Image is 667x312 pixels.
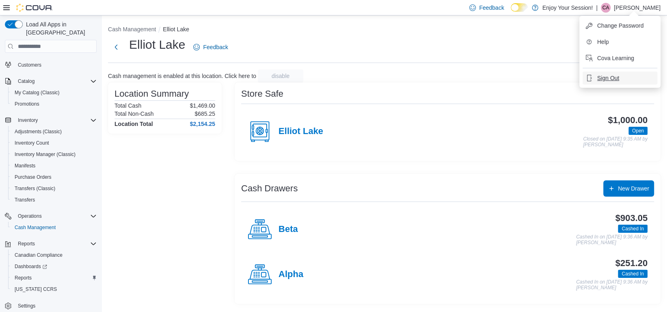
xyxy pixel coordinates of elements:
span: Promotions [15,101,39,107]
span: Dashboards [11,262,97,271]
a: Dashboards [8,261,100,272]
a: Adjustments (Classic) [11,127,65,136]
span: Inventory Count [15,140,49,146]
span: Cashed In [618,270,648,278]
a: Transfers (Classic) [11,184,58,193]
span: Feedback [203,43,228,51]
span: Reports [11,273,97,283]
a: Promotions [11,99,43,109]
span: Purchase Orders [11,172,97,182]
h6: Total Non-Cash [114,110,154,117]
button: Operations [2,210,100,222]
button: Customers [2,59,100,71]
h4: Location Total [114,121,153,127]
span: My Catalog (Classic) [15,89,60,96]
nav: An example of EuiBreadcrumbs [108,25,661,35]
button: Catalog [2,76,100,87]
p: Enjoy Your Session! [542,3,593,13]
span: Catalog [15,76,97,86]
button: Next [108,39,124,55]
span: Customers [15,60,97,70]
button: Canadian Compliance [8,249,100,261]
button: Inventory [2,115,100,126]
button: [US_STATE] CCRS [8,284,100,295]
button: Sign Out [583,71,657,84]
a: My Catalog (Classic) [11,88,63,97]
button: disable [258,69,303,82]
span: Operations [15,211,97,221]
h3: $1,000.00 [608,115,648,125]
span: Transfers [11,195,97,205]
h1: Elliot Lake [129,37,185,53]
p: | [596,3,598,13]
span: Transfers (Classic) [15,185,55,192]
span: Feedback [479,4,504,12]
span: Manifests [15,162,35,169]
input: Dark Mode [511,3,528,12]
span: Inventory Manager (Classic) [15,151,76,158]
button: Change Password [583,19,657,32]
span: My Catalog (Classic) [11,88,97,97]
span: New Drawer [618,184,649,193]
button: Reports [8,272,100,284]
a: Inventory Manager (Classic) [11,149,79,159]
button: Settings [2,300,100,312]
h3: $903.05 [615,213,648,223]
span: CA [602,3,609,13]
button: Promotions [8,98,100,110]
a: Manifests [11,161,39,171]
span: Inventory [18,117,38,123]
span: Cash Management [15,224,56,231]
span: Settings [15,301,97,311]
p: $1,469.00 [190,102,215,109]
span: Canadian Compliance [15,252,63,258]
button: Elliot Lake [163,26,189,32]
button: Catalog [15,76,38,86]
span: Reports [18,240,35,247]
span: Inventory Manager (Classic) [11,149,97,159]
span: Promotions [11,99,97,109]
span: Inventory Count [11,138,97,148]
button: Help [583,35,657,48]
span: Catalog [18,78,35,84]
span: Open [632,127,644,134]
span: Transfers [15,197,35,203]
span: Load All Apps in [GEOGRAPHIC_DATA] [23,20,97,37]
span: Open [628,127,648,135]
h4: Elliot Lake [278,126,323,137]
button: Inventory Manager (Classic) [8,149,100,160]
span: Dashboards [15,263,47,270]
button: Adjustments (Classic) [8,126,100,137]
p: Cash management is enabled at this location. Click here to [108,73,256,79]
h3: Cash Drawers [241,184,298,193]
button: Inventory Count [8,137,100,149]
button: Transfers (Classic) [8,183,100,194]
span: Transfers (Classic) [11,184,97,193]
span: Manifests [11,161,97,171]
span: Reports [15,275,32,281]
span: Help [597,38,609,46]
button: My Catalog (Classic) [8,87,100,98]
p: [PERSON_NAME] [614,3,661,13]
button: Cash Management [8,222,100,233]
h6: Total Cash [114,102,141,109]
span: Washington CCRS [11,284,97,294]
a: Purchase Orders [11,172,55,182]
button: Transfers [8,194,100,206]
span: Cashed In [618,225,648,233]
span: Cash Management [11,223,97,232]
button: Reports [2,238,100,249]
a: [US_STATE] CCRS [11,284,60,294]
button: Cash Management [108,26,156,32]
p: Cashed In on [DATE] 9:36 AM by [PERSON_NAME] [576,279,648,290]
span: Operations [18,213,42,219]
h4: $2,154.25 [190,121,215,127]
a: Customers [15,60,45,70]
a: Inventory Count [11,138,52,148]
span: Change Password [597,22,643,30]
span: disable [272,72,289,80]
button: Purchase Orders [8,171,100,183]
div: Chantel Albert [601,3,611,13]
span: Cashed In [622,270,644,277]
